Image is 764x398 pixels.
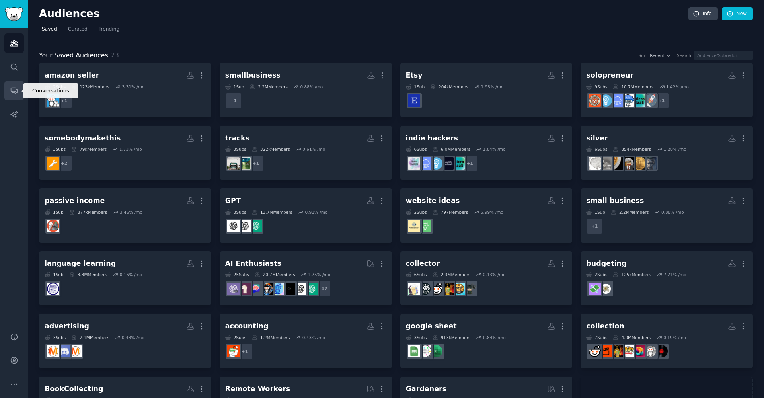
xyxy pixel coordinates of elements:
[249,220,262,232] img: ChatGPT
[581,63,753,117] a: solopreneur9Subs10.7MMembers1.42% /mo+3startupsmicrosaasSaaSSolopreneursSaaSEntrepreneurEntrepren...
[302,146,325,152] div: 0.61 % /mo
[464,283,476,295] img: CollectorCorps
[39,314,211,368] a: advertising3Subs2.1MMembers0.43% /momarketingDiscordAdvertisingadvertising
[650,53,671,58] button: Recent
[406,133,458,143] div: indie hackers
[406,146,427,152] div: 6 Sub s
[47,94,59,107] img: AmazonFBA
[99,26,119,33] span: Trending
[441,283,454,295] img: MangaCollectors
[586,84,607,90] div: 9 Sub s
[47,157,59,170] img: SomebodyMakeThis
[406,209,427,215] div: 2 Sub s
[220,126,392,180] a: tracks3Subs322kMembers0.61% /mo+1DriveByTruckersTruckers
[586,196,644,206] div: small business
[122,84,144,90] div: 3.31 % /mo
[581,251,753,306] a: budgeting2Subs125kMembers7.71% /mobudgetbudgetingforbeginners
[39,126,211,180] a: somebodymakethis3Subs79kMembers1.73% /mo+2SomebodyMakeThis
[419,345,431,357] img: sheets
[225,146,246,152] div: 3 Sub s
[483,146,506,152] div: 1.84 % /mo
[45,70,99,80] div: amazon seller
[481,209,503,215] div: 5.99 % /mo
[433,209,468,215] div: 797 Members
[45,146,66,152] div: 3 Sub s
[5,7,23,21] img: GummySearch logo
[71,84,109,90] div: 123k Members
[225,92,242,109] div: + 1
[613,272,651,277] div: 125k Members
[433,335,471,340] div: 913k Members
[302,335,325,340] div: 0.43 % /mo
[586,209,605,215] div: 1 Sub
[305,209,328,215] div: 0.91 % /mo
[111,51,119,59] span: 23
[722,7,753,21] a: New
[633,345,645,357] img: collecting
[481,84,503,90] div: 1.98 % /mo
[644,94,657,107] img: startups
[611,209,649,215] div: 2.2M Members
[406,196,460,206] div: website ideas
[613,84,653,90] div: 10.7M Members
[252,146,290,152] div: 322k Members
[56,92,72,109] div: + 1
[600,283,612,295] img: budget
[225,70,281,80] div: smallbusiness
[227,345,240,357] img: Accounting
[581,188,753,243] a: small business1Sub2.2MMembers0.88% /mo+1
[408,345,420,357] img: googlesheets
[225,321,269,331] div: accounting
[255,272,295,277] div: 20.7M Members
[308,272,330,277] div: 1.75 % /mo
[400,126,573,180] a: indie hackers6Subs6.0MMembers1.84% /mo+1microsaasShowMeYourSaaSEntrepreneurSaaSindiehackers
[666,84,689,90] div: 1.42 % /mo
[613,335,651,340] div: 4.0M Members
[452,157,465,170] img: microsaas
[225,259,281,269] div: AI Enthusiasts
[441,157,454,170] img: ShowMeYourSaaS
[430,157,442,170] img: Entrepreneur
[586,335,607,340] div: 7 Sub s
[42,26,57,33] span: Saved
[69,272,107,277] div: 3.3M Members
[653,92,670,109] div: + 3
[400,251,573,306] a: collector6Subs2.3MMembers0.13% /moCollectorCorpsCookieCollectorMangaCollectorsgamecollectingwatch...
[419,283,431,295] img: watchCollector
[68,26,88,33] span: Curated
[122,335,144,340] div: 0.43 % /mo
[238,283,251,295] img: LocalLLaMA
[586,218,603,234] div: + 1
[227,220,240,232] img: GPTStore
[119,146,142,152] div: 1.73 % /mo
[633,94,645,107] img: microsaas
[261,283,273,295] img: aiArt
[586,259,626,269] div: budgeting
[430,283,442,295] img: gamecollecting
[430,345,442,357] img: excel
[294,283,306,295] img: OpenAI
[71,335,109,340] div: 2.1M Members
[406,321,457,331] div: google sheet
[225,209,246,215] div: 3 Sub s
[220,314,392,368] a: accounting2Subs1.2MMembers0.43% /mo+1Accounting
[622,94,634,107] img: SaaSSolopreneurs
[589,157,601,170] img: Silverbugs
[586,70,633,80] div: solopreneur
[611,94,623,107] img: SaaS
[225,133,249,143] div: tracks
[622,157,634,170] img: Wallstreetsilver
[120,209,142,215] div: 3.46 % /mo
[71,146,107,152] div: 79k Members
[400,63,573,117] a: Etsy1Sub204kMembers1.98% /moEtsySellers
[589,345,601,357] img: gamecollecting
[314,280,331,297] div: + 17
[581,314,753,368] a: collection7Subs4.0MMembers0.19% /mohiphopvinylCd_collectorscollectingfunkopopMangaCollectorsdvdco...
[639,53,647,58] div: Sort
[419,157,431,170] img: SaaS
[406,70,423,80] div: Etsy
[483,335,506,340] div: 0.84 % /mo
[650,53,664,58] span: Recent
[408,283,420,295] img: the_collector_lewds
[433,146,470,152] div: 6.0M Members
